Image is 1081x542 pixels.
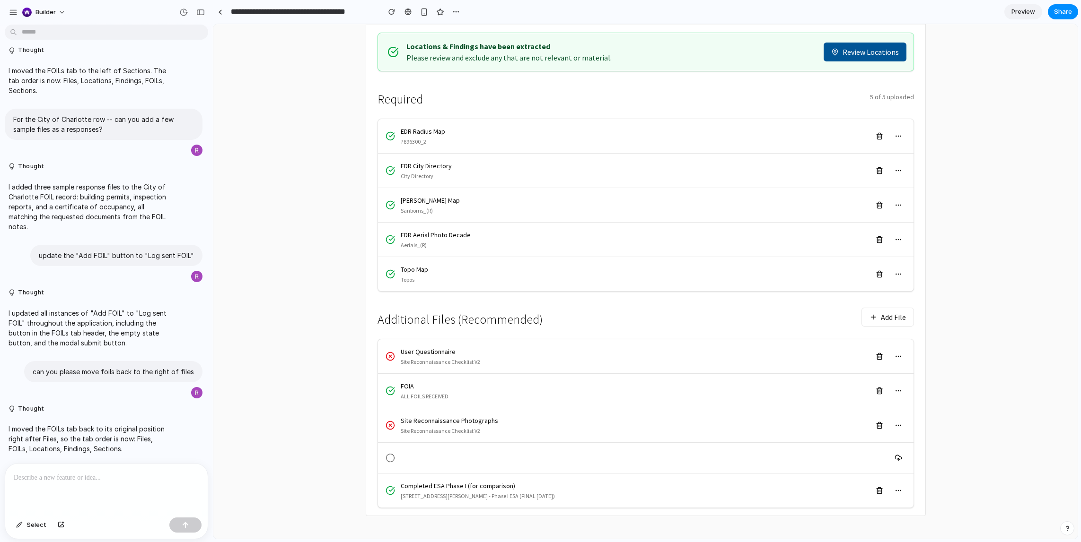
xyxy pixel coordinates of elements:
p: can you please move foils back to the right of files [33,367,194,377]
div: City Directory [187,148,238,156]
p: update the "Add FOIL" button to "Log sent FOIL" [39,250,194,260]
button: Review Locations [610,18,693,37]
div: EDR Radius Map [187,103,232,112]
div: EDR Aerial Photo Decade [187,206,257,215]
div: Site Reconnaissance Photographs [187,392,285,401]
button: Share [1048,4,1078,19]
span: Locations & Findings have been extracted [193,17,337,27]
div: User Questionnaire [187,323,267,332]
span: Preview [1011,7,1035,17]
div: [STREET_ADDRESS][PERSON_NAME] - Phase I ESA (FINAL [DATE]) [187,468,342,476]
button: builder [18,5,70,20]
div: 7896300_2 [187,114,232,121]
div: [PERSON_NAME] Map [187,172,246,181]
div: Sanborns_(R) [187,183,246,190]
div: Site Reconnaissance Checklist V2 [187,403,285,411]
div: EDR City Directory [187,137,238,146]
div: Aerials_(R) [187,217,257,225]
div: Topos [187,252,215,259]
p: I moved the FOILs tab to the left of Sections. The tab order is now: Files, Locations, Findings, ... [9,66,167,95]
h3: Required [164,69,210,82]
p: For the City of Charlotte row -- can you add a few sample files as a responses? [13,114,194,134]
a: Preview [1004,4,1042,19]
p: I added three sample response files to the City of Charlotte FOIL record: building permits, inspe... [9,182,167,232]
span: Share [1054,7,1072,17]
span: Select [26,520,46,530]
p: I moved the FOILs tab back to its original position right after Files, so the tab order is now: F... [9,424,167,454]
div: 5 of 5 uploaded [657,68,701,77]
span: builder [35,8,56,17]
div: FOIA [187,357,235,367]
span: Please review and exclude any that are not relevant or material. [193,29,398,38]
p: I updated all instances of "Add FOIL" to "Log sent FOIL" throughout the application, including th... [9,308,167,348]
div: Site Reconnaissance Checklist V2 [187,334,267,342]
div: Topo Map [187,241,215,250]
h3: Additional Files (Recommended) [164,289,329,302]
div: Completed ESA Phase I (for comparison) [187,457,342,466]
div: ALL FOILS RECEIVED [187,369,235,376]
button: Select [11,517,51,533]
button: Add File [648,284,701,302]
